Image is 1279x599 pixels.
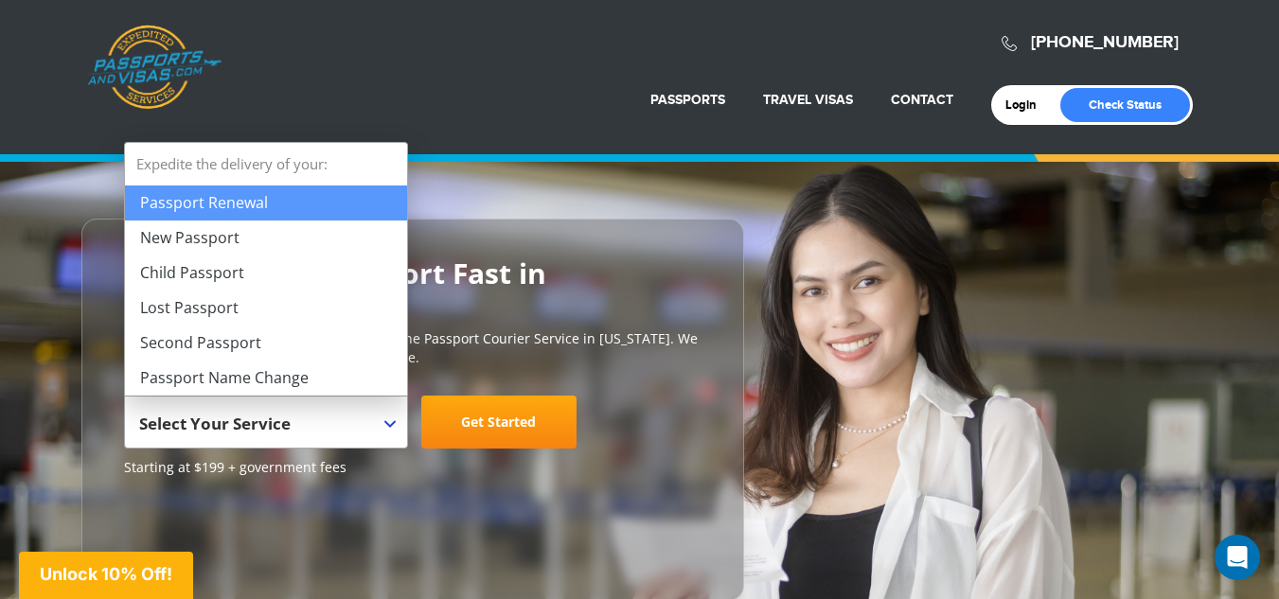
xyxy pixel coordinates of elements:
li: New Passport [125,220,407,255]
li: Lost Passport [125,291,407,326]
a: Passports [650,92,725,108]
iframe: Customer reviews powered by Trustpilot [124,486,266,581]
span: Unlock 10% Off! [40,564,172,584]
div: Unlock 10% Off! [19,552,193,599]
span: Select Your Service [139,413,291,434]
h2: Get Your U.S. Passport Fast in [US_STATE] [124,257,702,320]
li: Expedite the delivery of your: [125,143,407,396]
a: Travel Visas [763,92,853,108]
a: Passports & [DOMAIN_NAME] [87,25,222,110]
span: Select Your Service [124,396,408,449]
li: Second Passport [125,326,407,361]
a: [PHONE_NUMBER] [1031,32,1179,53]
strong: Expedite the delivery of your: [125,143,407,185]
p: [DOMAIN_NAME] is the #1 most trusted online Passport Courier Service in [US_STATE]. We save you t... [124,329,702,367]
a: Get Started [421,396,577,449]
a: Login [1005,97,1050,113]
span: Starting at $199 + government fees [124,458,702,477]
a: Contact [891,92,953,108]
span: Select Your Service [139,403,388,456]
li: Child Passport [125,255,407,291]
a: Check Status [1060,88,1190,122]
li: Passport Renewal [125,185,407,220]
li: Passport Name Change [125,361,407,396]
div: Open Intercom Messenger [1215,535,1260,580]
